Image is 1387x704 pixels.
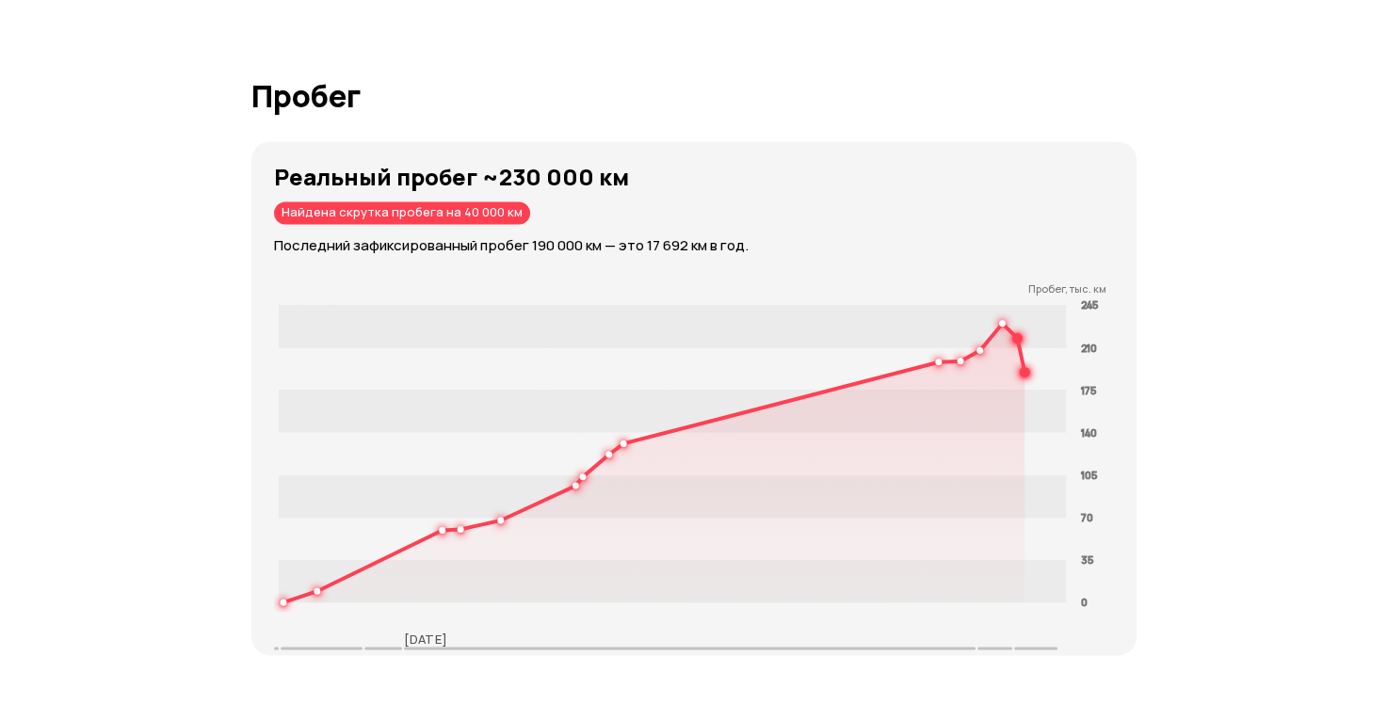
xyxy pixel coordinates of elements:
tspan: 245 [1081,297,1098,312]
p: [DATE] [404,630,446,647]
strong: Реальный пробег ~230 000 км [274,161,629,192]
p: Пробег, тыс. км [274,282,1106,296]
tspan: 175 [1081,382,1096,396]
tspan: 70 [1081,510,1093,524]
tspan: 140 [1081,425,1097,440]
tspan: 210 [1081,340,1097,354]
tspan: 35 [1081,552,1093,567]
p: Последний зафиксированный пробег 190 000 км — это 17 692 км в год. [274,235,1137,256]
tspan: 105 [1081,468,1097,482]
h1: Пробег [251,79,1137,113]
tspan: 0 [1081,595,1088,609]
div: Найдена скрутка пробега на 40 000 км [274,201,530,224]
